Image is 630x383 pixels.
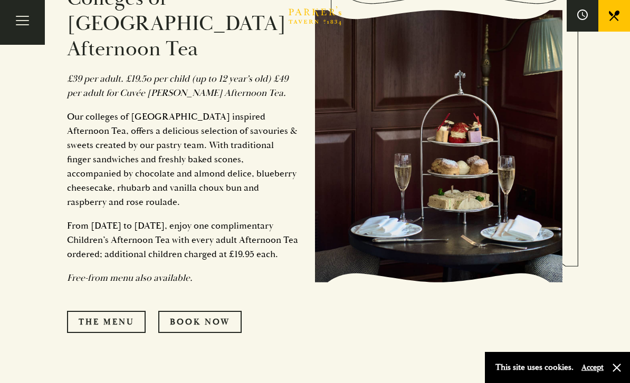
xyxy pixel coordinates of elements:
[67,311,146,333] a: The Menu
[67,110,299,209] p: Our colleges of [GEOGRAPHIC_DATA] inspired Afternoon Tea, offers a delicious selection of savouri...
[67,73,288,99] em: £39 per adult. £19.5o per child (up to 12 year’s old) £49 per adult for Cuvée [PERSON_NAME] After...
[495,360,574,375] p: This site uses cookies.
[67,272,193,284] em: Free-from menu also available.
[67,219,299,261] p: From [DATE] to [DATE], enjoy one complimentary Children’s Afternoon Tea with every adult Afternoo...
[158,311,242,333] a: Book Now
[612,362,622,373] button: Close and accept
[581,362,604,372] button: Accept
